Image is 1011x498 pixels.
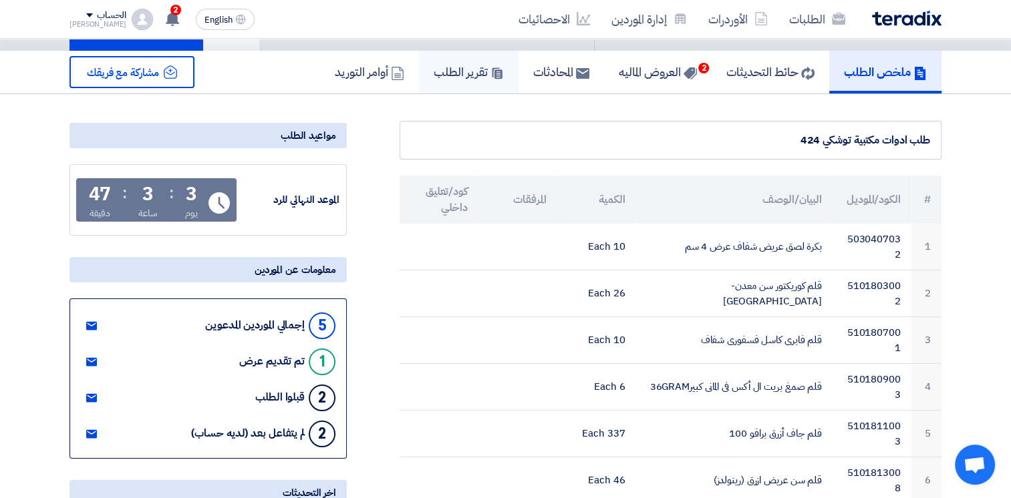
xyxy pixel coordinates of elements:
[400,176,478,224] th: كود/تعليق داخلي
[726,64,815,79] h5: حائط التحديثات
[89,185,112,204] div: 47
[519,51,604,93] a: المحادثات
[239,355,305,368] div: تم تقديم عرض
[635,317,832,364] td: قلم فابرى كاسل فسفورى شفاف
[635,270,832,317] td: قلم كوريكتور سن معدن-[GEOGRAPHIC_DATA]
[911,411,942,457] td: 5
[204,15,233,25] span: English
[309,312,335,339] div: 5
[335,64,404,79] h5: أوامر التوريد
[87,65,159,81] span: مشاركة مع فريقك
[829,51,942,93] a: ملخص الطلب
[90,206,110,220] div: دقيقة
[69,123,347,148] div: مواعيد الطلب
[309,385,335,411] div: 2
[557,176,636,224] th: الكمية
[138,206,158,220] div: ساعة
[309,348,335,375] div: 1
[255,391,305,404] div: قبلوا الطلب
[833,176,911,224] th: الكود/الموديل
[196,9,255,30] button: English
[557,317,636,364] td: 10 Each
[698,3,778,35] a: الأوردرات
[833,317,911,364] td: 5101807001
[833,224,911,270] td: 5030407032
[142,185,154,204] div: 3
[557,411,636,457] td: 337 Each
[911,176,942,224] th: #
[205,319,305,332] div: إجمالي الموردين المدعوين
[911,317,942,364] td: 3
[309,421,335,447] div: 2
[69,21,126,28] div: [PERSON_NAME]
[872,11,942,26] img: Teradix logo
[778,3,856,35] a: الطلبات
[69,257,347,282] div: معلومات عن الموردين
[533,64,589,79] h5: المحادثات
[320,51,419,93] a: أوامر التوريد
[601,3,698,35] a: إدارة الموردين
[911,224,942,270] td: 1
[411,132,930,148] div: طلب ادوات مكتبية توشكي 424
[478,176,557,224] th: المرفقات
[434,64,504,79] h5: تقرير الطلب
[132,9,153,30] img: profile_test.png
[508,3,601,35] a: الاحصائيات
[635,176,832,224] th: البيان/الوصف
[170,5,181,15] span: 2
[97,10,126,21] div: الحساب
[619,64,697,79] h5: العروض الماليه
[122,181,127,205] div: :
[557,270,636,317] td: 26 Each
[955,445,995,485] a: Open chat
[712,51,829,93] a: حائط التحديثات
[169,181,174,205] div: :
[911,270,942,317] td: 2
[833,411,911,457] td: 5101811003
[185,206,198,220] div: يوم
[557,224,636,270] td: 10 Each
[186,185,197,204] div: 3
[635,364,832,411] td: قلم صمغ بريت ال أكس فى المانى كبير36GRAM
[604,51,712,93] a: العروض الماليه2
[698,63,709,73] span: 2
[419,51,519,93] a: تقرير الطلب
[635,224,832,270] td: بكرة لصق عريض شفاف عرض 4 سم
[833,364,911,411] td: 5101809003
[191,427,305,440] div: لم يتفاعل بعد (لديه حساب)
[557,364,636,411] td: 6 Each
[635,411,832,457] td: قلم جاف أزرق برافو 100
[833,270,911,317] td: 5101803002
[844,64,927,79] h5: ملخص الطلب
[239,192,339,208] div: الموعد النهائي للرد
[911,364,942,411] td: 4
